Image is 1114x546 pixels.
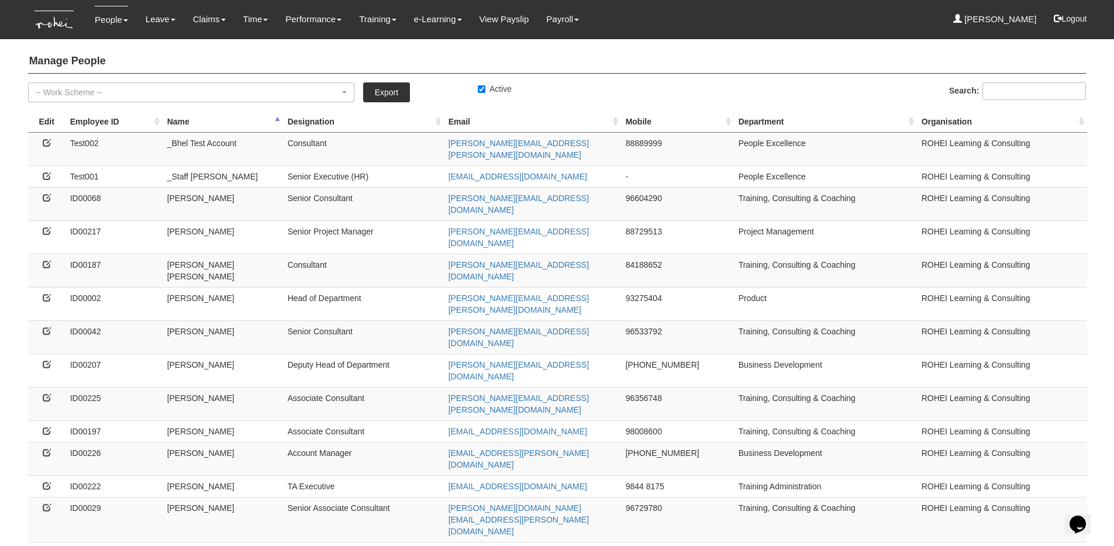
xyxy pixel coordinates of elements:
[734,187,917,220] td: Training, Consulting & Coaching
[734,475,917,497] td: Training Administration
[449,327,589,348] a: [PERSON_NAME][EMAIL_ADDRESS][DOMAIN_NAME]
[283,287,444,320] td: Head of Department
[917,132,1087,165] td: ROHEI Learning & Consulting
[917,320,1087,354] td: ROHEI Learning & Consulting
[283,497,444,542] td: Senior Associate Consultant
[734,420,917,442] td: Training, Consulting & Coaching
[917,220,1087,254] td: ROHEI Learning & Consulting
[36,87,340,98] div: -- Work Scheme --
[480,6,529,33] a: View Payslip
[917,387,1087,420] td: ROHEI Learning & Consulting
[734,132,917,165] td: People Excellence
[1046,5,1095,33] button: Logout
[163,254,283,287] td: [PERSON_NAME] [PERSON_NAME]
[621,287,734,320] td: 93275404
[982,82,1086,100] input: Search:
[734,320,917,354] td: Training, Consulting & Coaching
[146,6,175,33] a: Leave
[163,132,283,165] td: _Bhel Test Account
[449,139,589,160] a: [PERSON_NAME][EMAIL_ADDRESS][PERSON_NAME][DOMAIN_NAME]
[478,85,485,93] input: Active
[65,287,163,320] td: ID00002
[283,187,444,220] td: Senior Consultant
[65,320,163,354] td: ID00042
[193,6,226,33] a: Claims
[449,448,589,469] a: [EMAIL_ADDRESS][PERSON_NAME][DOMAIN_NAME]
[163,497,283,542] td: [PERSON_NAME]
[65,165,163,187] td: Test001
[283,442,444,475] td: Account Manager
[734,287,917,320] td: Product
[621,132,734,165] td: 88889999
[163,354,283,387] td: [PERSON_NAME]
[917,287,1087,320] td: ROHEI Learning & Consulting
[917,475,1087,497] td: ROHEI Learning & Consulting
[163,387,283,420] td: [PERSON_NAME]
[917,497,1087,542] td: ROHEI Learning & Consulting
[363,82,410,102] a: Export
[621,475,734,497] td: 9844 8175
[95,6,128,33] a: People
[621,111,734,133] th: Mobile : activate to sort column ascending
[65,387,163,420] td: ID00225
[621,354,734,387] td: [PHONE_NUMBER]
[283,354,444,387] td: Deputy Head of Department
[163,320,283,354] td: [PERSON_NAME]
[734,387,917,420] td: Training, Consulting & Coaching
[163,287,283,320] td: [PERSON_NAME]
[621,165,734,187] td: -
[449,293,589,315] a: [PERSON_NAME][EMAIL_ADDRESS][PERSON_NAME][DOMAIN_NAME]
[163,475,283,497] td: [PERSON_NAME]
[283,132,444,165] td: Consultant
[163,220,283,254] td: [PERSON_NAME]
[621,187,734,220] td: 96604290
[917,187,1087,220] td: ROHEI Learning & Consulting
[28,111,65,133] th: Edit
[283,220,444,254] td: Senior Project Manager
[917,420,1087,442] td: ROHEI Learning & Consulting
[243,6,268,33] a: Time
[65,354,163,387] td: ID00207
[283,387,444,420] td: Associate Consultant
[917,254,1087,287] td: ROHEI Learning & Consulting
[65,442,163,475] td: ID00226
[621,320,734,354] td: 96533792
[449,193,589,215] a: [PERSON_NAME][EMAIL_ADDRESS][DOMAIN_NAME]
[449,503,589,536] a: [PERSON_NAME][DOMAIN_NAME][EMAIL_ADDRESS][PERSON_NAME][DOMAIN_NAME]
[621,254,734,287] td: 84188652
[163,187,283,220] td: [PERSON_NAME]
[65,187,163,220] td: ID00068
[283,475,444,497] td: TA Executive
[621,220,734,254] td: 88729513
[734,111,917,133] th: Department : activate to sort column ascending
[621,442,734,475] td: [PHONE_NUMBER]
[953,6,1037,33] a: [PERSON_NAME]
[283,111,444,133] th: Designation : activate to sort column ascending
[28,50,1087,74] h4: Manage People
[414,6,462,33] a: e-Learning
[359,6,396,33] a: Training
[163,165,283,187] td: _Staff [PERSON_NAME]
[65,254,163,287] td: ID00187
[1065,499,1102,534] iframe: chat widget
[163,442,283,475] td: [PERSON_NAME]
[949,82,1086,100] label: Search:
[283,320,444,354] td: Senior Consultant
[65,497,163,542] td: ID00029
[444,111,621,133] th: Email : activate to sort column ascending
[449,482,587,491] a: [EMAIL_ADDRESS][DOMAIN_NAME]
[65,475,163,497] td: ID00222
[283,254,444,287] td: Consultant
[734,165,917,187] td: People Excellence
[283,420,444,442] td: Associate Consultant
[163,111,283,133] th: Name : activate to sort column descending
[734,442,917,475] td: Business Development
[449,393,589,414] a: [PERSON_NAME][EMAIL_ADDRESS][PERSON_NAME][DOMAIN_NAME]
[449,360,589,381] a: [PERSON_NAME][EMAIL_ADDRESS][DOMAIN_NAME]
[621,387,734,420] td: 96356748
[734,220,917,254] td: Project Management
[449,427,587,436] a: [EMAIL_ADDRESS][DOMAIN_NAME]
[734,254,917,287] td: Training, Consulting & Coaching
[449,227,589,248] a: [PERSON_NAME][EMAIL_ADDRESS][DOMAIN_NAME]
[621,420,734,442] td: 98008600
